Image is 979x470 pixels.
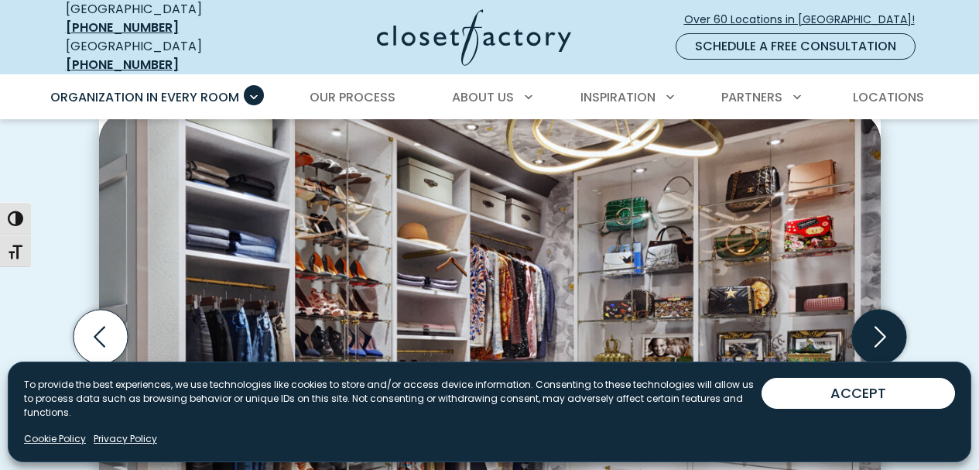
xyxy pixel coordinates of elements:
[66,37,255,74] div: [GEOGRAPHIC_DATA]
[377,9,571,66] img: Closet Factory Logo
[853,88,924,106] span: Locations
[24,378,762,420] p: To provide the best experiences, we use technologies like cookies to store and/or access device i...
[684,12,927,28] span: Over 60 Locations in [GEOGRAPHIC_DATA]!
[24,432,86,446] a: Cookie Policy
[683,6,928,33] a: Over 60 Locations in [GEOGRAPHIC_DATA]!
[762,378,955,409] button: ACCEPT
[846,304,912,370] button: Next slide
[66,19,179,36] a: [PHONE_NUMBER]
[94,432,157,446] a: Privacy Policy
[676,33,916,60] a: Schedule a Free Consultation
[39,76,940,119] nav: Primary Menu
[67,304,134,370] button: Previous slide
[66,56,179,74] a: [PHONE_NUMBER]
[721,88,782,106] span: Partners
[452,88,514,106] span: About Us
[310,88,395,106] span: Our Process
[580,88,656,106] span: Inspiration
[50,88,239,106] span: Organization in Every Room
